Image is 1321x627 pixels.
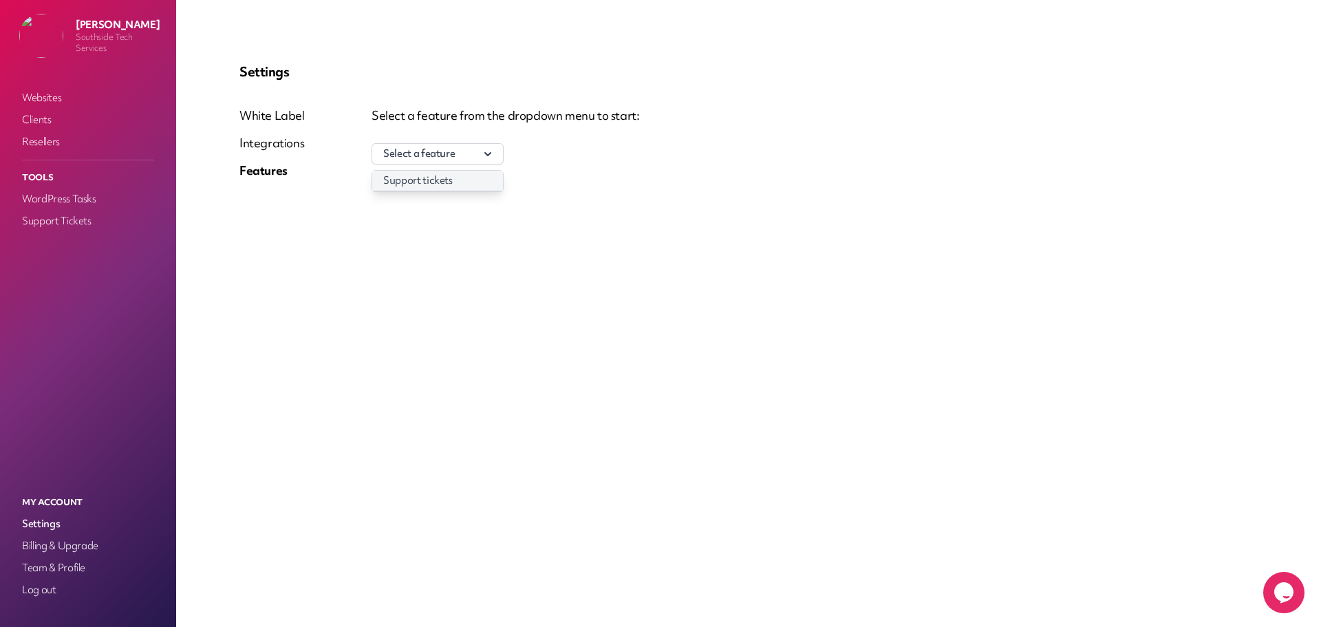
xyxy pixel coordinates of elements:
[19,110,157,129] a: Clients
[76,18,165,32] p: [PERSON_NAME]
[239,63,1258,80] p: Settings
[1263,572,1307,613] iframe: chat widget
[19,132,157,151] a: Resellers
[239,162,305,179] div: Features
[372,171,503,191] p: Support tickets
[19,514,157,533] a: Settings
[19,580,157,599] a: Log out
[372,143,504,164] button: Select a feature
[19,211,157,231] a: Support Tickets
[19,88,157,107] a: Websites
[19,493,157,511] p: My Account
[372,107,1258,124] p: Select a feature from the dropdown menu to start:
[239,135,305,151] div: Integrations
[19,189,157,209] a: WordPress Tasks
[19,536,157,555] a: Billing & Upgrade
[19,558,157,577] a: Team & Profile
[239,107,305,124] div: White Label
[76,32,165,54] p: Southside Tech Services
[19,169,157,187] p: Tools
